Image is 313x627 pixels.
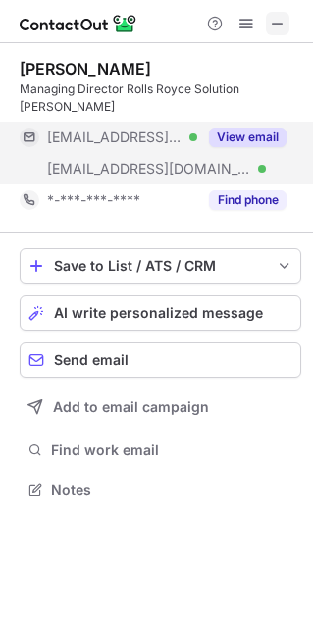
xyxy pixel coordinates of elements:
span: AI write personalized message [54,305,263,321]
div: [PERSON_NAME] [20,59,151,78]
span: Find work email [51,442,293,459]
button: save-profile-one-click [20,248,301,284]
button: Reveal Button [209,128,287,147]
span: [EMAIL_ADDRESS][DOMAIN_NAME] [47,129,183,146]
button: Add to email campaign [20,390,301,425]
span: Send email [54,352,129,368]
button: Notes [20,476,301,503]
span: [EMAIL_ADDRESS][DOMAIN_NAME] [47,160,251,178]
span: Add to email campaign [53,399,209,415]
button: AI write personalized message [20,295,301,331]
button: Send email [20,342,301,378]
span: Notes [51,481,293,498]
button: Reveal Button [209,190,287,210]
button: Find work email [20,437,301,464]
img: ContactOut v5.3.10 [20,12,137,35]
div: Managing Director Rolls Royce Solution [PERSON_NAME] [20,80,301,116]
div: Save to List / ATS / CRM [54,258,267,274]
